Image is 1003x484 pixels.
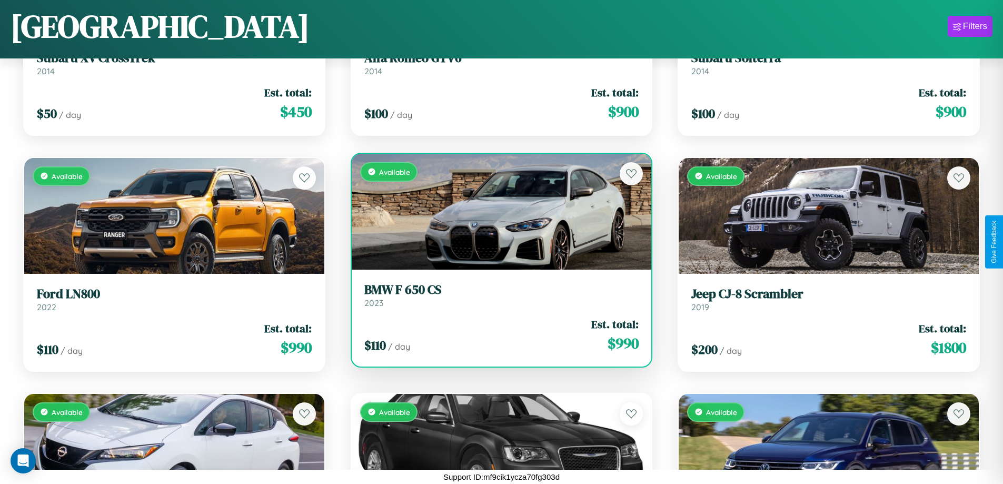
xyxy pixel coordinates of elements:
[37,287,312,302] h3: Ford LN800
[990,221,998,263] div: Give Feedback
[608,101,639,122] span: $ 900
[364,105,388,122] span: $ 100
[691,66,709,76] span: 2014
[280,101,312,122] span: $ 450
[52,172,83,181] span: Available
[59,110,81,120] span: / day
[931,337,966,358] span: $ 1800
[264,85,312,100] span: Est. total:
[37,66,55,76] span: 2014
[379,167,410,176] span: Available
[364,337,386,354] span: $ 110
[608,333,639,354] span: $ 990
[364,282,639,298] h3: BMW F 650 CS
[720,345,742,356] span: / day
[691,302,709,312] span: 2019
[364,51,639,66] h3: Alfa Romeo GTV6
[963,21,987,32] div: Filters
[691,341,718,358] span: $ 200
[443,470,560,484] p: Support ID: mf9cik1ycza70fg303d
[281,337,312,358] span: $ 990
[706,408,737,417] span: Available
[390,110,412,120] span: / day
[37,341,58,358] span: $ 110
[37,105,57,122] span: $ 50
[691,287,966,312] a: Jeep CJ-8 Scrambler2019
[364,298,383,308] span: 2023
[706,172,737,181] span: Available
[11,448,36,473] div: Open Intercom Messenger
[936,101,966,122] span: $ 900
[37,302,56,312] span: 2022
[52,408,83,417] span: Available
[364,282,639,308] a: BMW F 650 CS2023
[919,321,966,336] span: Est. total:
[364,66,382,76] span: 2014
[717,110,739,120] span: / day
[691,105,715,122] span: $ 100
[691,51,966,66] h3: Subaru Solterra
[264,321,312,336] span: Est. total:
[591,85,639,100] span: Est. total:
[691,287,966,302] h3: Jeep CJ-8 Scrambler
[388,341,410,352] span: / day
[37,51,312,76] a: Subaru XV CrossTrek2014
[37,287,312,312] a: Ford LN8002022
[61,345,83,356] span: / day
[364,51,639,76] a: Alfa Romeo GTV62014
[691,51,966,76] a: Subaru Solterra2014
[379,408,410,417] span: Available
[948,16,992,37] button: Filters
[591,317,639,332] span: Est. total:
[919,85,966,100] span: Est. total:
[37,51,312,66] h3: Subaru XV CrossTrek
[11,5,310,48] h1: [GEOGRAPHIC_DATA]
